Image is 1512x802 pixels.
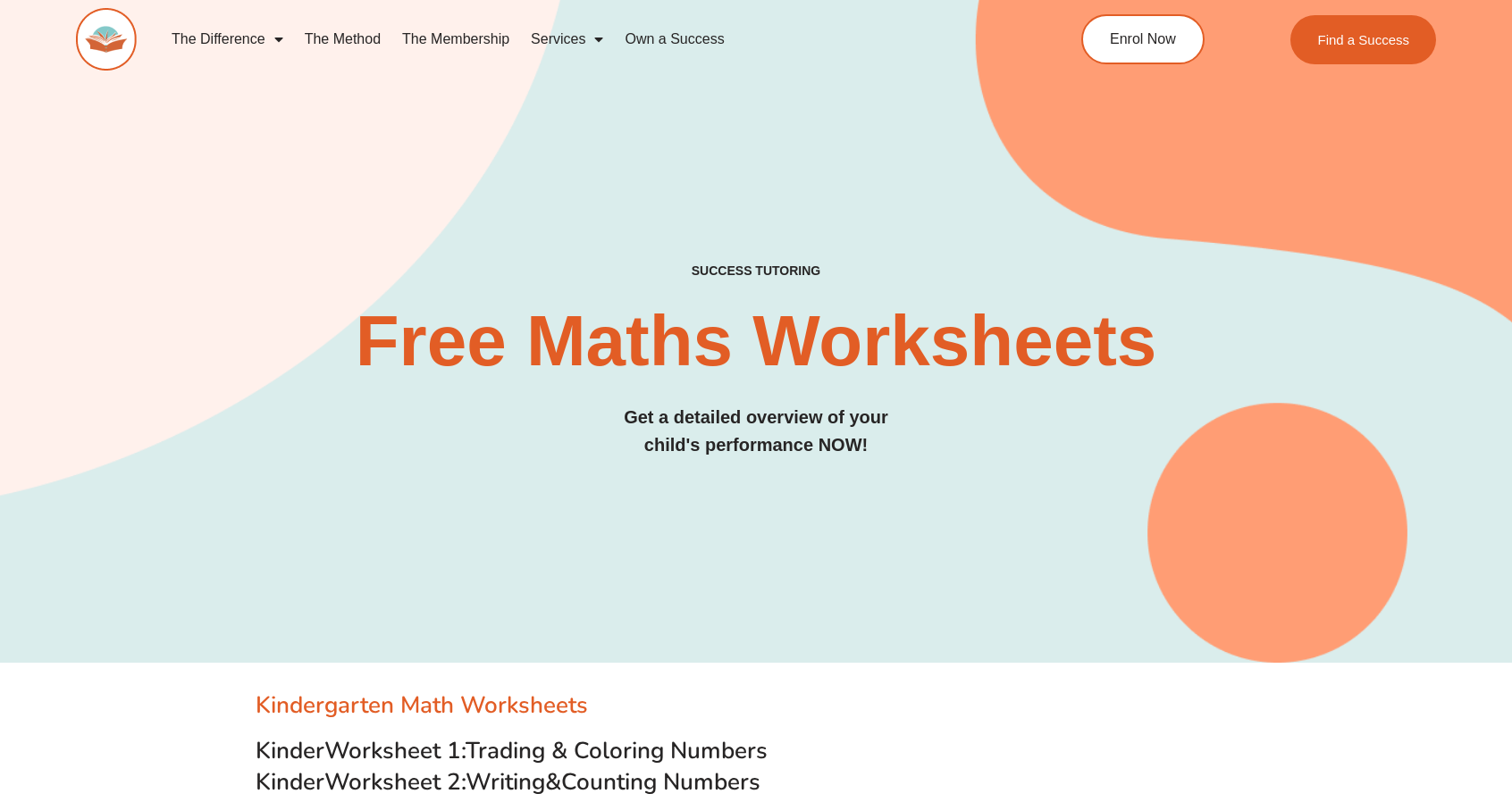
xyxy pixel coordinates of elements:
a: The Difference [161,19,294,60]
span: Find a Success [1318,33,1410,46]
a: KinderWorksheet 2:Writing&Counting Numbers [256,766,760,798]
a: The Method [294,19,391,60]
a: The Membership [391,19,520,60]
span: Worksheet 2: [324,766,466,798]
a: Own a Success [614,19,735,60]
h3: Kindergarten Math Worksheets [256,690,1256,721]
h2: Free Maths Worksheets​ [76,305,1437,377]
a: Services [520,19,614,60]
a: Enrol Now [1081,14,1205,64]
a: Find a Success [1291,15,1437,64]
h3: Get a detailed overview of your child's performance NOW! [76,404,1437,459]
nav: Menu [161,19,1004,60]
span: Enrol Now [1110,32,1176,46]
span: Worksheet 1: [324,735,466,766]
a: KinderWorksheet 1:Trading & Coloring Numbers [256,735,768,766]
span: Trading & Coloring Numbers [466,735,768,766]
span: Kinder [256,735,324,766]
span: Writing [466,766,545,798]
h4: SUCCESS TUTORING​ [76,263,1437,279]
span: Kinder [256,766,324,798]
span: Counting Numbers [561,766,760,798]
